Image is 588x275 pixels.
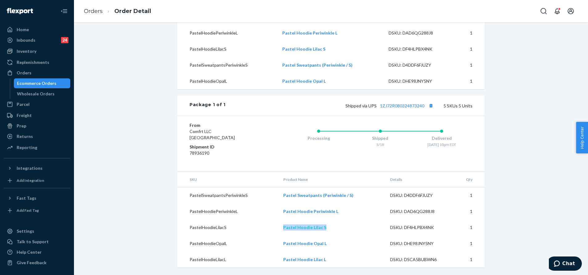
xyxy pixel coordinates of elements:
[4,193,70,203] button: Fast Tags
[177,235,278,252] td: PastelHoodieOpalL
[17,80,56,86] div: Ecommerce Orders
[17,101,30,107] div: Parcel
[537,5,550,17] button: Open Search Box
[58,5,70,17] button: Close Navigation
[4,247,70,257] a: Help Center
[282,30,337,35] a: Pastel Hoodie Periwinkle L
[576,122,588,153] button: Help Center
[17,208,39,213] div: Add Fast Tag
[177,41,277,57] td: PastelHoodieLilacS
[17,48,36,54] div: Inventory
[411,142,472,147] div: [DATE] 10pm EDT
[453,235,485,252] td: 1
[177,219,278,235] td: PastelHoodieLilacS
[565,5,577,17] button: Open account menu
[451,25,485,41] td: 1
[17,260,47,266] div: Give Feedback
[14,78,71,88] a: Ecommerce Orders
[190,102,226,110] div: Package 1 of 1
[453,187,485,204] td: 1
[283,225,326,230] a: Pastel Hoodie Lilac S
[17,165,43,171] div: Integrations
[177,203,278,219] td: PastelHoodiePeriwinkleL
[17,178,44,183] div: Add Integration
[177,252,278,268] td: PastelHoodieLilacL
[17,37,35,43] div: Inbounds
[390,240,448,247] div: DSKU: DHE98JNY5NY
[349,135,411,141] div: Shipped
[4,68,70,78] a: Orders
[385,172,453,187] th: Details
[4,99,70,109] a: Parcel
[453,252,485,268] td: 1
[390,256,448,263] div: DSKU: DSCA5BUBWN6
[390,208,448,215] div: DSKU: DAD6QG288J8
[389,30,447,36] div: DSKU: DAD6QG288J8
[4,35,70,45] a: Inbounds24
[79,2,156,20] ol: breadcrumbs
[283,209,338,214] a: Pastel Hoodie Periwinkle L
[283,257,326,262] a: Pastel Hoodie Lilac L
[17,27,29,33] div: Home
[17,249,42,255] div: Help Center
[283,241,327,246] a: Pastel Hoodie Opal L
[4,258,70,268] button: Give Feedback
[14,89,71,99] a: Wholesale Orders
[451,73,485,89] td: 1
[17,70,31,76] div: Orders
[17,228,34,234] div: Settings
[84,8,103,15] a: Orders
[451,57,485,73] td: 1
[4,25,70,35] a: Home
[17,91,55,97] div: Wholesale Orders
[4,206,70,215] a: Add Fast Tag
[17,112,32,119] div: Freight
[453,203,485,219] td: 1
[7,8,33,14] img: Flexport logo
[114,8,151,15] a: Order Detail
[177,187,278,204] td: PastelSweatpantsPeriwinkleS
[288,135,349,141] div: Processing
[177,25,277,41] td: PastelHoodiePeriwinkleL
[278,172,386,187] th: Product Name
[551,5,563,17] button: Open notifications
[453,219,485,235] td: 1
[451,41,485,57] td: 1
[427,102,435,110] button: Copy tracking number
[177,73,277,89] td: PastelHoodieOpalL
[190,122,263,128] dt: From
[17,239,49,245] div: Talk to Support
[349,142,411,147] div: 5/18
[17,123,26,129] div: Prep
[389,78,447,84] div: DSKU: DHE98JNY5NY
[283,193,353,198] a: Pastel Sweatpants (Periwinkle / S)
[190,150,263,156] dd: 78936190
[17,133,33,140] div: Returns
[190,144,263,150] dt: Shipment ID
[390,192,448,198] div: DSKU: D4DDF6FJUZY
[17,59,49,65] div: Replenishments
[177,172,278,187] th: SKU
[4,226,70,236] a: Settings
[190,129,235,140] span: Comfrt LLC [GEOGRAPHIC_DATA]
[4,176,70,185] a: Add Integration
[4,131,70,141] a: Returns
[282,62,353,68] a: Pastel Sweatpants (Periwinkle / S)
[380,103,424,108] a: 1ZJ72R080324873240
[4,237,70,247] button: Talk to Support
[4,110,70,120] a: Freight
[61,37,68,43] div: 24
[4,121,70,131] a: Prep
[411,135,472,141] div: Delivered
[4,163,70,173] button: Integrations
[282,46,325,52] a: Pastel Hoodie Lilac S
[549,256,582,272] iframe: Opens a widget where you can chat to one of our agents
[453,172,485,187] th: Qty
[389,46,447,52] div: DSKU: DF4HLPBX4NK
[4,57,70,67] a: Replenishments
[4,46,70,56] a: Inventory
[390,224,448,231] div: DSKU: DF4HLPBX4NK
[17,195,36,201] div: Fast Tags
